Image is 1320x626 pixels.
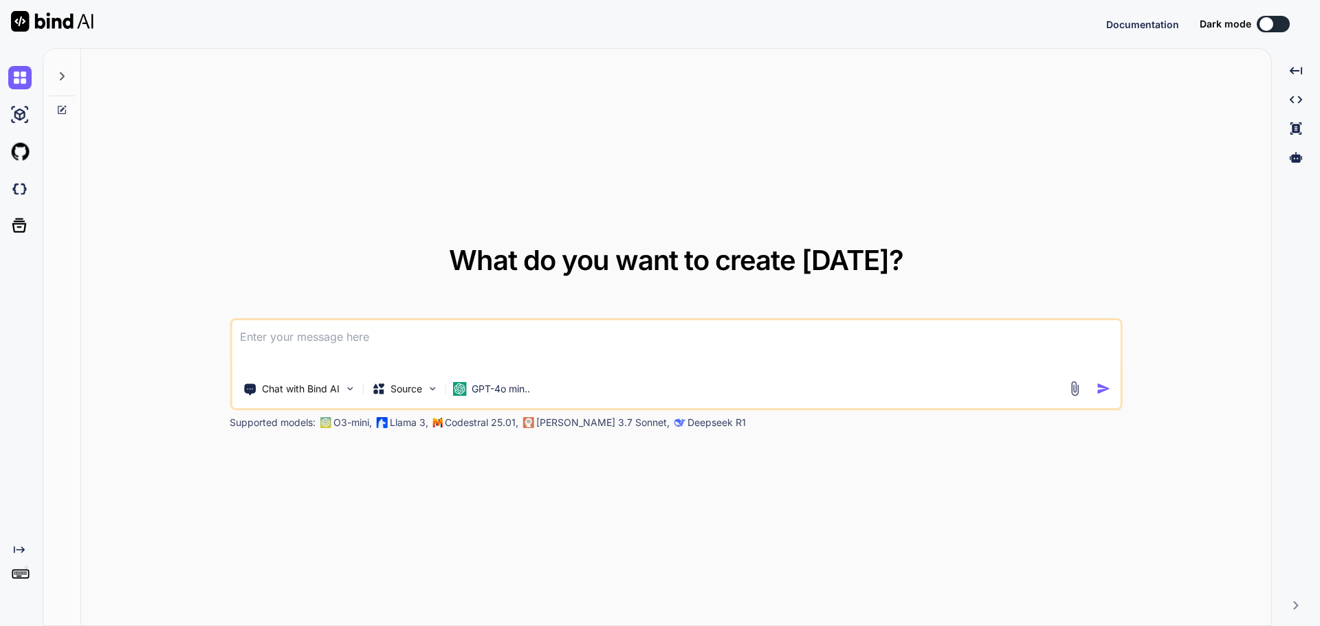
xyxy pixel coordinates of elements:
[1097,381,1111,396] img: icon
[320,417,331,428] img: GPT-4
[8,66,32,89] img: chat
[449,243,903,277] span: What do you want to create [DATE]?
[230,416,316,429] p: Supported models:
[376,417,387,428] img: Llama2
[344,383,355,394] img: Pick Tools
[390,416,428,429] p: Llama 3,
[445,416,518,429] p: Codestral 25.01,
[11,11,93,32] img: Bind AI
[472,382,530,396] p: GPT-4o min..
[1067,381,1083,396] img: attachment
[1106,17,1179,32] button: Documentation
[8,177,32,201] img: darkCloudIdeIcon
[1106,19,1179,30] span: Documentation
[333,416,372,429] p: O3-mini,
[8,140,32,164] img: githubLight
[536,416,670,429] p: [PERSON_NAME] 3.7 Sonnet,
[262,382,340,396] p: Chat with Bind AI
[432,418,442,427] img: Mistral-AI
[426,383,438,394] img: Pick Models
[522,417,533,428] img: claude
[8,103,32,126] img: ai-studio
[390,382,422,396] p: Source
[452,382,466,396] img: GPT-4o mini
[674,417,685,428] img: claude
[1200,17,1251,31] span: Dark mode
[687,416,746,429] p: Deepseek R1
